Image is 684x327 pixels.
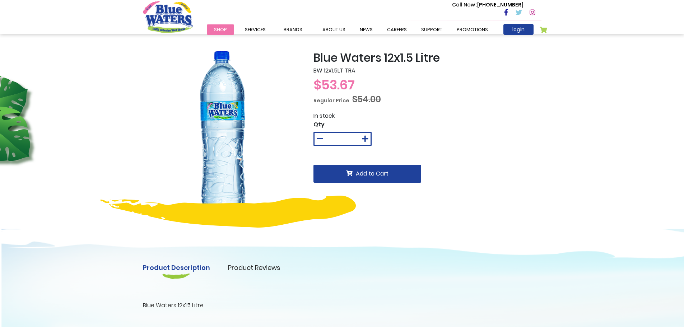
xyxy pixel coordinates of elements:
a: support [414,24,450,35]
span: Regular Price [313,97,349,104]
span: In stock [313,112,335,120]
button: Add to Cart [313,165,421,183]
span: $54.00 [352,93,381,105]
a: News [353,24,380,35]
a: Product Reviews [228,263,280,272]
p: Blue Waters 12x1.5 Litre [143,301,541,310]
span: Call Now : [452,1,477,8]
a: Product Description [143,263,210,272]
a: careers [380,24,414,35]
h2: Blue Waters 12x1.5 Litre [313,51,541,65]
span: Add to Cart [356,169,388,178]
span: Qty [313,120,325,129]
img: yellow-design.png [101,196,356,228]
span: Shop [214,26,227,33]
span: Brands [284,26,302,33]
p: [PHONE_NUMBER] [452,1,524,9]
p: BW 12x1.5LT TRA [313,66,541,75]
a: store logo [143,1,193,33]
img: Blue_Waters_12x1_5_Litre_1_4.png [143,51,303,211]
span: $53.67 [313,76,355,94]
a: about us [315,24,353,35]
a: login [503,24,534,35]
a: Promotions [450,24,495,35]
span: Services [245,26,266,33]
